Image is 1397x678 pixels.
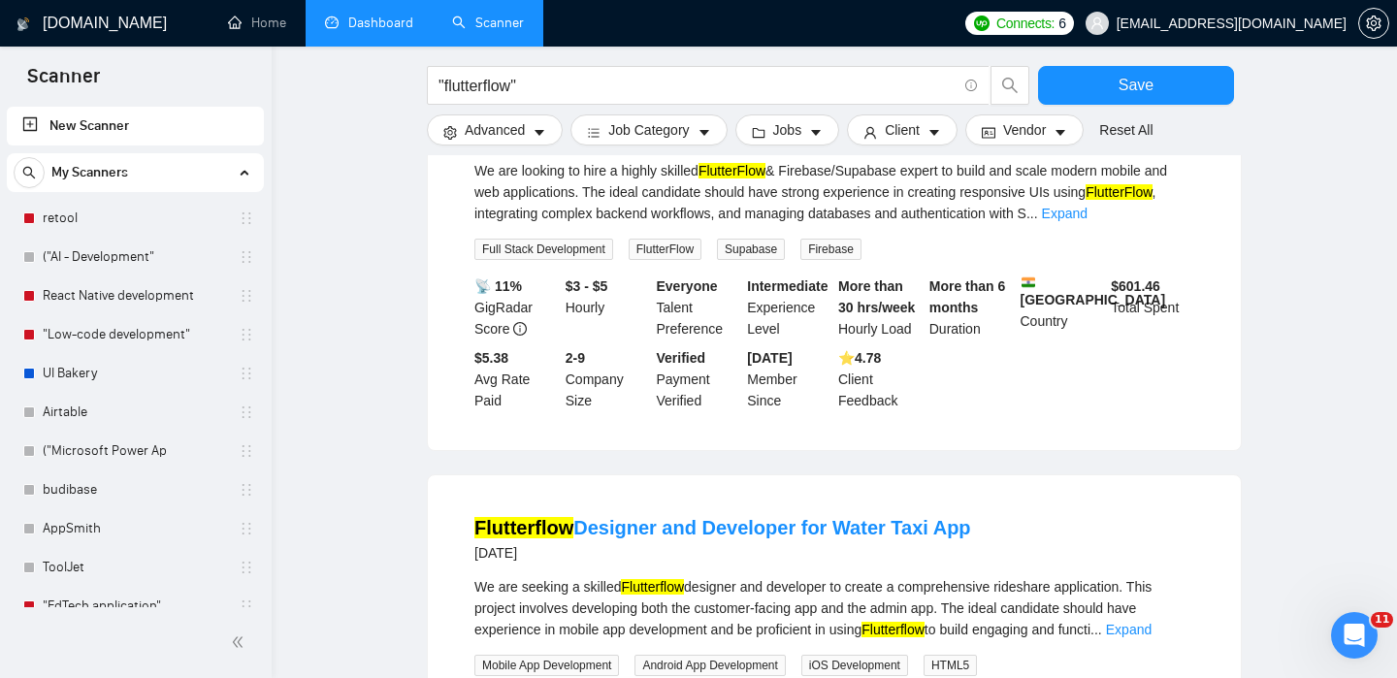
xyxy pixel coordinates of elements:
[43,432,227,470] a: ("Microsoft Power Ap
[1106,622,1152,637] a: Expand
[513,322,527,336] span: info-circle
[228,15,286,31] a: homeHome
[717,239,785,260] span: Supabase
[43,276,227,315] a: React Native development
[562,275,653,339] div: Hourly
[43,238,227,276] a: ("AI - Development"
[43,548,227,587] a: ToolJet
[743,347,834,411] div: Member Since
[465,119,525,141] span: Advanced
[239,404,254,420] span: holder
[982,125,995,140] span: idcard
[1038,66,1234,105] button: Save
[239,443,254,459] span: holder
[1022,275,1035,289] img: 🇮🇳
[861,622,925,637] mark: Flutterflow
[965,80,978,92] span: info-circle
[1086,184,1152,200] mark: FlutterFlow
[43,470,227,509] a: budibase
[14,157,45,188] button: search
[239,210,254,226] span: holder
[43,315,227,354] a: "Low-code development"
[471,275,562,339] div: GigRadar Score
[439,74,957,98] input: Search Freelance Jobs...
[698,163,765,178] mark: FlutterFlow
[427,114,563,145] button: settingAdvancedcaret-down
[752,125,765,140] span: folder
[1331,612,1378,659] iframe: Intercom live chat
[653,275,744,339] div: Talent Preference
[43,199,227,238] a: retool
[657,278,718,294] b: Everyone
[566,278,608,294] b: $3 - $5
[474,517,971,538] a: FlutterflowDesigner and Developer for Water Taxi App
[773,119,802,141] span: Jobs
[239,288,254,304] span: holder
[239,560,254,575] span: holder
[231,632,250,652] span: double-left
[239,521,254,536] span: holder
[863,125,877,140] span: user
[1119,73,1153,97] span: Save
[474,517,573,538] mark: Flutterflow
[698,125,711,140] span: caret-down
[474,239,613,260] span: Full Stack Development
[838,278,915,315] b: More than 30 hrs/week
[587,125,601,140] span: bars
[1026,206,1038,221] span: ...
[885,119,920,141] span: Client
[1058,13,1066,34] span: 6
[743,275,834,339] div: Experience Level
[926,275,1017,339] div: Duration
[653,347,744,411] div: Payment Verified
[1054,125,1067,140] span: caret-down
[51,153,128,192] span: My Scanners
[927,125,941,140] span: caret-down
[239,598,254,614] span: holder
[1090,16,1104,30] span: user
[1371,612,1393,628] span: 11
[1111,278,1160,294] b: $ 601.46
[533,125,546,140] span: caret-down
[7,107,264,145] li: New Scanner
[735,114,840,145] button: folderJobscaret-down
[608,119,689,141] span: Job Category
[657,350,706,366] b: Verified
[809,125,823,140] span: caret-down
[43,393,227,432] a: Airtable
[474,541,971,565] div: [DATE]
[1003,119,1046,141] span: Vendor
[16,9,30,40] img: logo
[929,278,1006,315] b: More than 6 months
[443,125,457,140] span: setting
[562,347,653,411] div: Company Size
[474,350,508,366] b: $5.38
[471,347,562,411] div: Avg Rate Paid
[239,327,254,342] span: holder
[325,15,413,31] a: dashboardDashboard
[15,166,44,179] span: search
[801,655,908,676] span: iOS Development
[43,509,227,548] a: AppSmith
[1358,16,1389,31] a: setting
[747,350,792,366] b: [DATE]
[747,278,828,294] b: Intermediate
[239,249,254,265] span: holder
[43,587,227,626] a: "EdTech application"
[570,114,727,145] button: barsJob Categorycaret-down
[1042,206,1088,221] a: Expand
[924,655,977,676] span: HTML5
[1021,275,1166,307] b: [GEOGRAPHIC_DATA]
[1359,16,1388,31] span: setting
[621,579,684,595] mark: Flutterflow
[474,655,619,676] span: Mobile App Development
[43,354,227,393] a: UI Bakery
[474,160,1194,224] div: We are looking to hire a highly skilled & Firebase/Supabase expert to build and scale modern mobi...
[834,275,926,339] div: Hourly Load
[452,15,524,31] a: searchScanner
[474,576,1194,640] div: We are seeking a skilled designer and developer to create a comprehensive rideshare application. ...
[12,62,115,103] span: Scanner
[996,13,1055,34] span: Connects:
[239,366,254,381] span: holder
[991,66,1029,105] button: search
